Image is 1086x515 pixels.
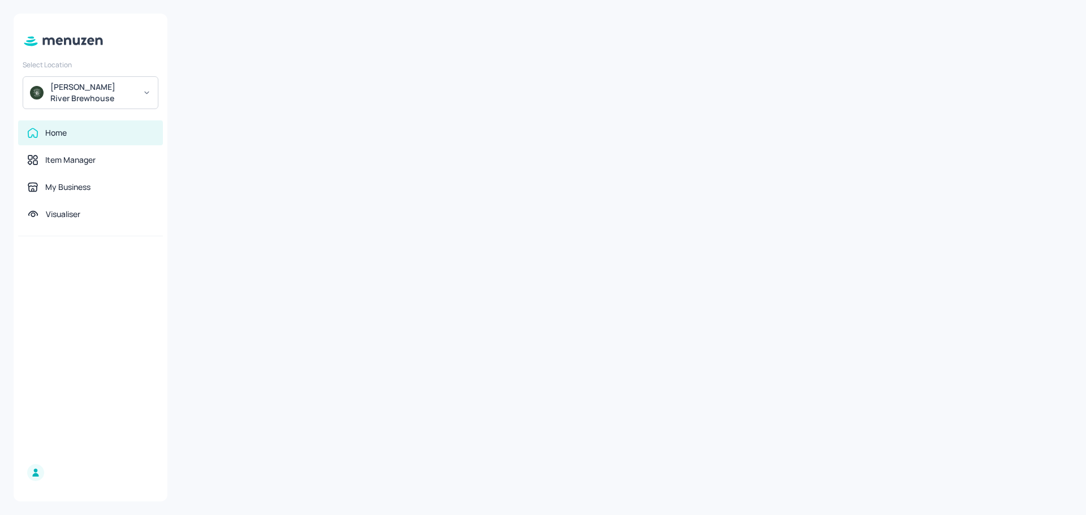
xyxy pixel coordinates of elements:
div: Visualiser [46,209,80,220]
div: Item Manager [45,154,96,166]
div: Home [45,127,67,139]
div: Select Location [23,60,158,70]
div: My Business [45,181,90,193]
img: avatar [30,86,44,99]
div: [PERSON_NAME] River Brewhouse [50,81,136,104]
